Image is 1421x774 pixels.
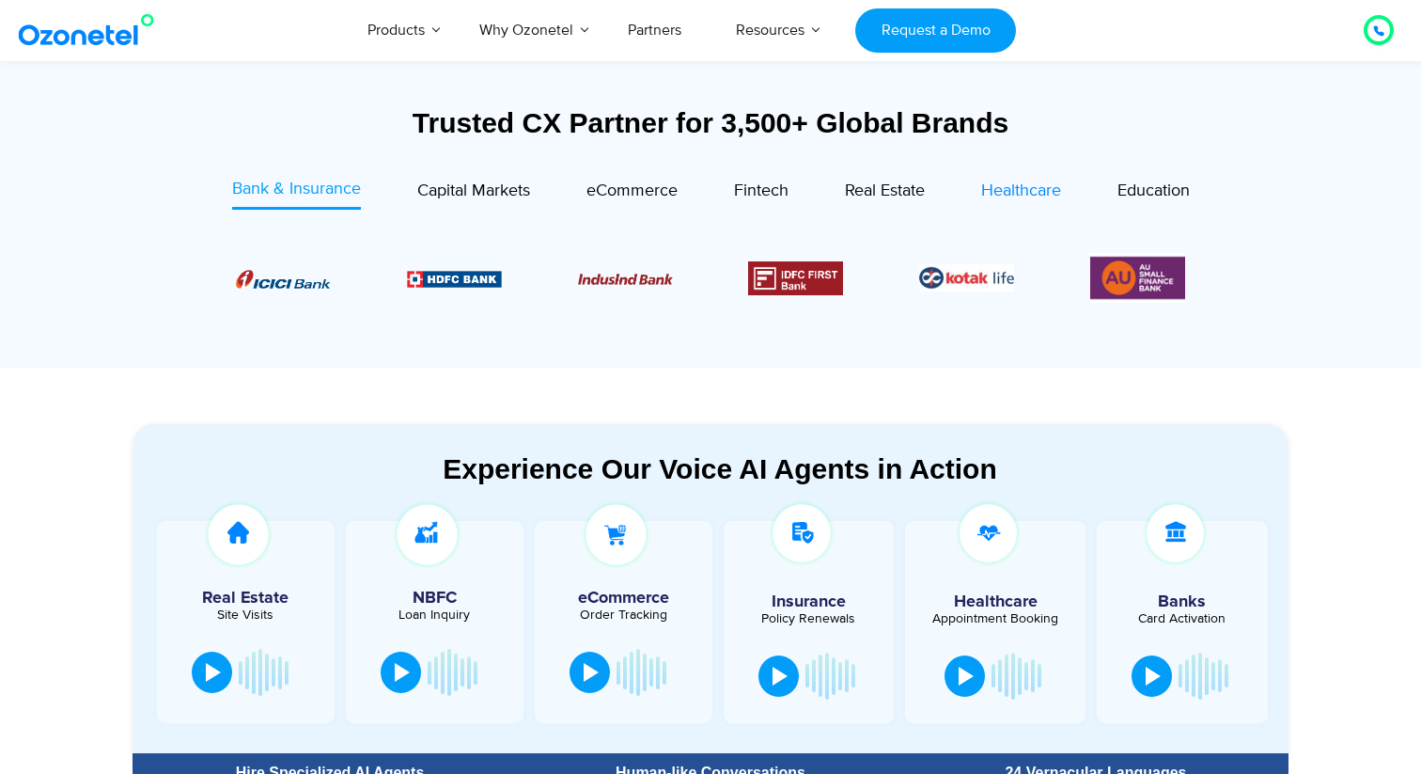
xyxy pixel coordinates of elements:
[733,612,885,625] div: Policy Renewals
[845,177,925,210] a: Real Estate
[355,590,514,607] h5: NBFC
[845,181,925,201] span: Real Estate
[734,177,789,210] a: Fintech
[919,593,1071,610] h5: Healthcare
[586,181,678,201] span: eCommerce
[1106,593,1258,610] h5: Banks
[919,612,1071,625] div: Appointment Booking
[417,177,530,210] a: Capital Markets
[236,253,1185,303] div: Image Carousel
[166,608,325,622] div: Site Visits
[734,181,789,201] span: Fintech
[586,177,678,210] a: eCommerce
[232,179,361,199] span: Bank & Insurance
[151,452,1288,485] div: Experience Our Voice AI Agents in Action
[417,181,530,201] span: Capital Markets
[544,608,703,622] div: Order Tracking
[855,8,1016,53] a: Request a Demo
[981,177,1061,210] a: Healthcare
[544,590,703,607] h5: eCommerce
[1106,612,1258,625] div: Card Activation
[1117,181,1190,201] span: Education
[1117,177,1190,210] a: Education
[133,106,1288,139] div: Trusted CX Partner for 3,500+ Global Brands
[166,590,325,607] h5: Real Estate
[981,181,1061,201] span: Healthcare
[355,608,514,622] div: Loan Inquiry
[232,177,361,210] a: Bank & Insurance
[733,593,885,610] h5: Insurance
